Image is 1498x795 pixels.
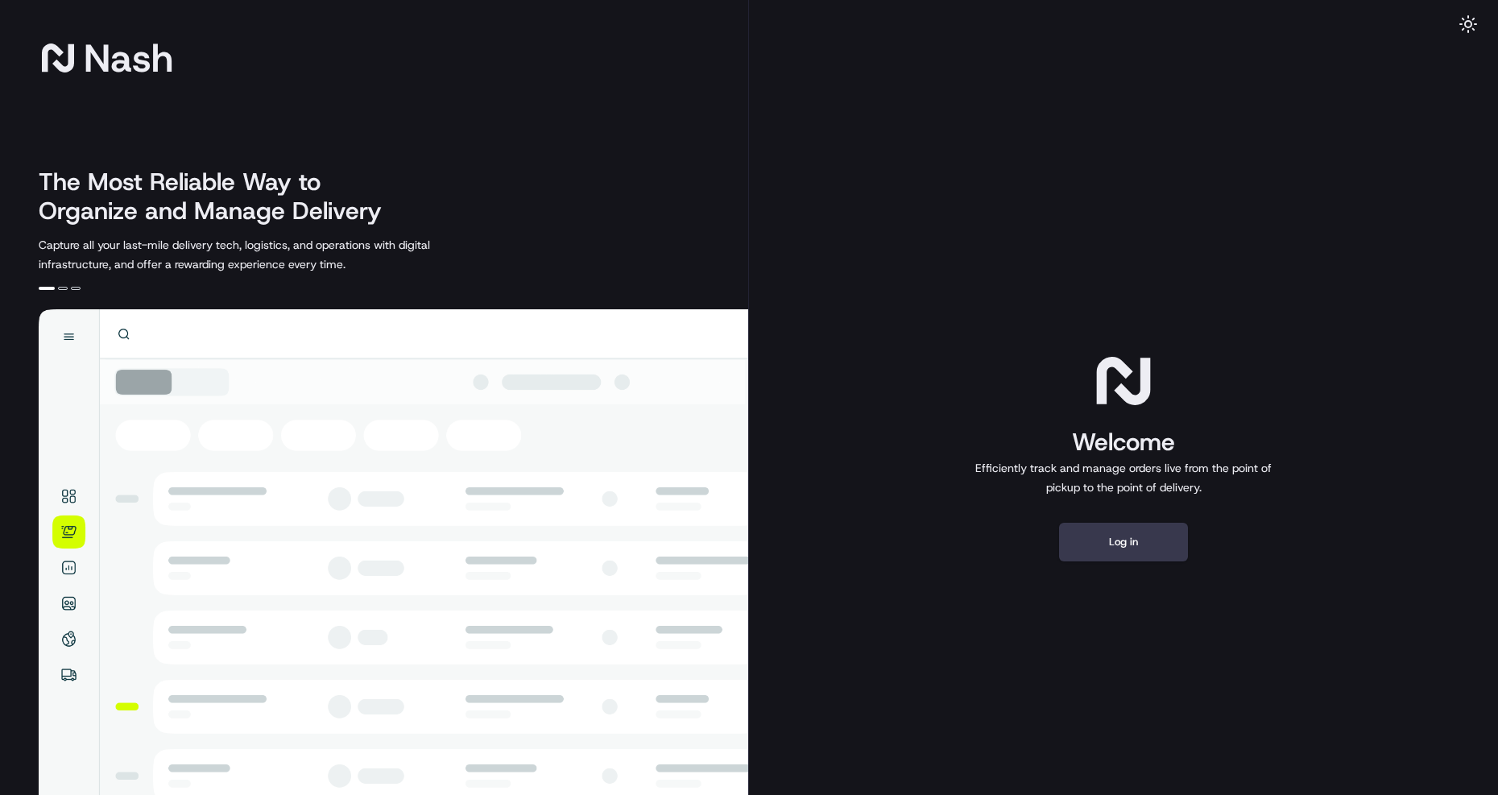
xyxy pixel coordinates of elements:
p: Efficiently track and manage orders live from the point of pickup to the point of delivery. [969,458,1278,497]
button: Log in [1059,523,1188,561]
h1: Welcome [969,426,1278,458]
h2: The Most Reliable Way to Organize and Manage Delivery [39,168,399,226]
span: Nash [84,42,173,74]
p: Capture all your last-mile delivery tech, logistics, and operations with digital infrastructure, ... [39,235,503,274]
